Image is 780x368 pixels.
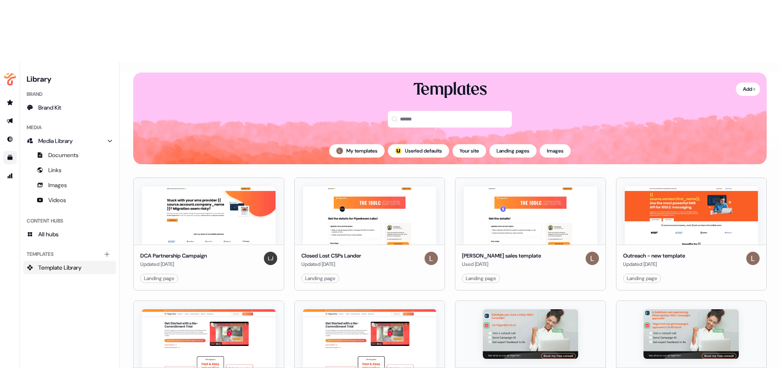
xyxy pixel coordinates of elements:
[3,114,17,128] a: Go to outbound experience
[23,88,116,101] div: Brand
[264,252,277,265] img: loretta
[38,263,82,272] span: Template Library
[586,252,599,265] img: Lauren
[38,137,73,145] span: Media Library
[23,193,116,207] a: Videos
[425,252,438,265] img: Lauren
[625,186,758,245] img: Outreach - new template
[395,148,402,154] div: ;
[623,252,685,260] div: Outreach - new template
[23,121,116,134] div: Media
[294,178,445,290] button: Closed Lost CSPs LanderClosed Lost CSPs LanderUpdated [DATE]LaurenLanding page
[455,178,606,290] button: Paul sales template[PERSON_NAME] sales templateUsed [DATE]LaurenLanding page
[303,186,437,245] img: Closed Lost CSPs Lander
[144,274,174,283] div: Landing page
[140,260,207,268] div: Updated [DATE]
[48,151,79,159] span: Documents
[388,144,449,158] button: userled logo;Userled defaults
[466,274,496,283] div: Landing page
[736,83,760,96] button: Add
[140,252,207,260] div: DCA Partnership Campaign
[3,133,17,146] a: Go to Inbound
[643,309,739,359] img: BOF Girl - good LI performer
[540,144,571,158] button: Images
[23,101,116,114] a: Brand Kit
[746,252,760,265] img: Lauren
[452,144,486,158] button: Your site
[3,151,17,164] a: Go to templates
[38,103,61,112] span: Brand Kit
[336,148,343,154] img: Lauren
[301,252,361,260] div: Closed Lost CSPs Lander
[489,144,537,158] button: Landing pages
[305,274,335,283] div: Landing page
[48,166,62,174] span: Links
[23,73,116,84] h3: Library
[483,309,578,359] img: BOF Girl - good LI performer (shorter copy)
[627,274,657,283] div: Landing page
[329,144,385,158] button: My templates
[23,248,116,261] div: Templates
[464,186,597,245] img: Paul sales template
[23,214,116,228] div: Content Hubs
[462,252,541,260] div: [PERSON_NAME] sales template
[23,134,116,148] a: Media Library
[48,181,67,189] span: Images
[462,260,541,268] div: Used [DATE]
[142,309,276,368] img: TAL CSP Technical Decision Maker
[23,148,116,162] a: Documents
[142,186,276,245] img: DCA Partnership Campaign
[616,178,767,290] button: Outreach - new template Outreach - new templateUpdated [DATE]LaurenLanding page
[303,309,437,368] img: For Lauren (template saved)
[23,261,116,274] a: Template Library
[413,79,487,101] div: Templates
[133,178,284,290] button: DCA Partnership CampaignDCA Partnership CampaignUpdated [DATE]lorettaLanding page
[23,178,116,192] a: Images
[301,260,361,268] div: Updated [DATE]
[23,228,116,241] a: All hubs
[3,96,17,109] a: Go to prospects
[623,260,685,268] div: Updated [DATE]
[48,196,66,204] span: Videos
[395,148,402,154] img: userled logo
[3,169,17,183] a: Go to attribution
[38,230,59,238] span: All hubs
[23,163,116,177] a: Links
